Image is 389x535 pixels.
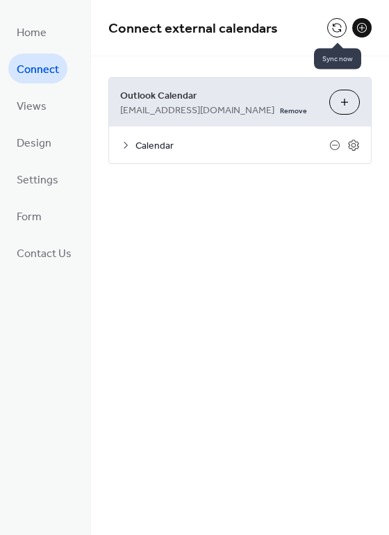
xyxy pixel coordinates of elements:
span: Remove [280,106,307,116]
span: Connect external calendars [108,15,278,42]
span: Calendar [135,139,329,154]
span: Design [17,133,51,154]
span: Views [17,96,47,117]
span: Form [17,206,42,228]
span: Connect [17,59,59,81]
span: Settings [17,170,58,191]
a: Settings [8,164,67,194]
span: Outlook Calendar [120,89,318,104]
span: Contact Us [17,243,72,265]
a: Home [8,17,55,47]
a: Form [8,201,50,231]
span: Home [17,22,47,44]
a: Views [8,90,55,120]
a: Connect [8,53,67,83]
span: [EMAIL_ADDRESS][DOMAIN_NAME] [120,104,274,118]
span: Sync now [314,49,361,69]
a: Contact Us [8,238,80,267]
a: Design [8,127,60,157]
